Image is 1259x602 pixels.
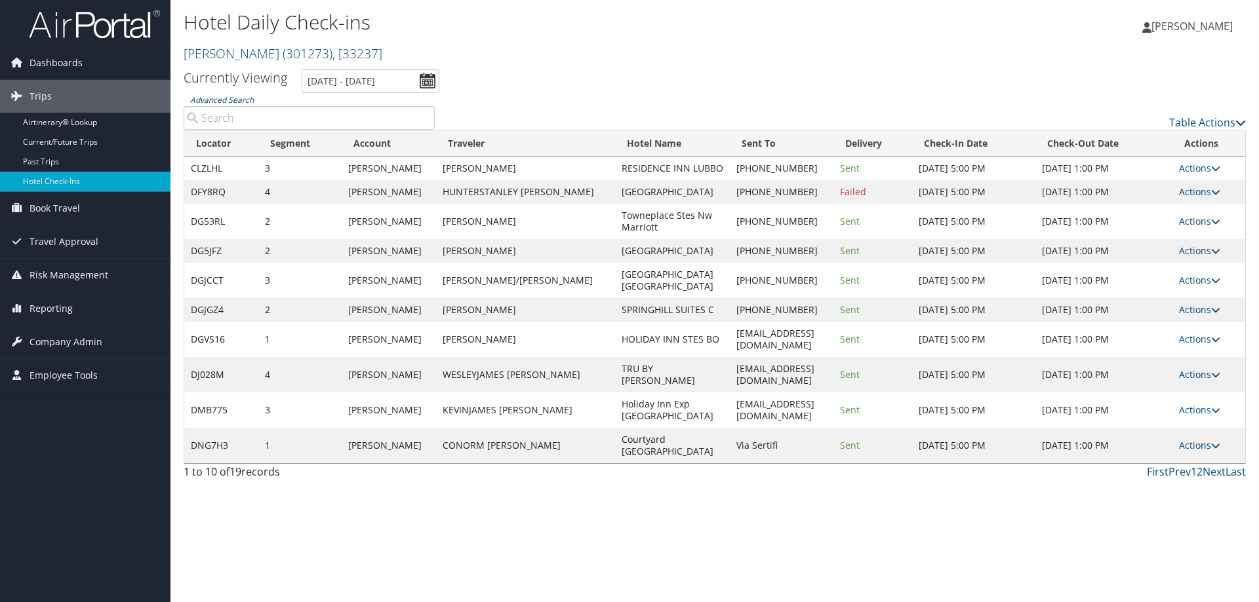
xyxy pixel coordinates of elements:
div: 1 to 10 of records [184,464,435,486]
th: Account: activate to sort column ascending [342,131,437,157]
th: Delivery: activate to sort column ascending [833,131,912,157]
img: airportal-logo.png [29,9,160,39]
td: 2 [258,204,342,239]
td: [DATE] 1:00 PM [1035,357,1172,392]
td: [DATE] 5:00 PM [912,357,1035,392]
a: Actions [1179,439,1220,451]
td: DJ028M [184,357,258,392]
td: [DATE] 5:00 PM [912,204,1035,239]
td: DG53RL [184,204,258,239]
td: [PHONE_NUMBER] [730,239,833,263]
th: Sent To: activate to sort column ascending [730,131,833,157]
th: Check-Out Date: activate to sort column ascending [1035,131,1172,157]
a: Table Actions [1169,115,1246,130]
td: [DATE] 1:00 PM [1035,392,1172,428]
td: [PERSON_NAME] [342,392,437,428]
td: [EMAIL_ADDRESS][DOMAIN_NAME] [730,322,833,357]
a: Actions [1179,333,1220,345]
td: CLZLHL [184,157,258,180]
span: Employee Tools [30,359,98,392]
td: [DATE] 1:00 PM [1035,180,1172,204]
td: [DATE] 5:00 PM [912,428,1035,463]
td: 4 [258,180,342,204]
td: [DATE] 5:00 PM [912,392,1035,428]
span: Reporting [30,292,73,325]
td: 4 [258,357,342,392]
td: Towneplace Stes Nw Marriott [615,204,730,239]
td: [DATE] 1:00 PM [1035,239,1172,263]
td: 3 [258,157,342,180]
td: CONORM [PERSON_NAME] [436,428,615,463]
h3: Currently Viewing [184,69,287,86]
td: [PHONE_NUMBER] [730,157,833,180]
td: [PERSON_NAME] [436,204,615,239]
th: Traveler: activate to sort column ascending [436,131,615,157]
a: Advanced Search [190,94,254,105]
td: [DATE] 1:00 PM [1035,157,1172,180]
td: 2 [258,239,342,263]
td: [PERSON_NAME] [342,322,437,357]
td: TRU BY [PERSON_NAME] [615,357,730,392]
td: [PERSON_NAME] [342,428,437,463]
span: Travel Approval [30,225,98,258]
td: [EMAIL_ADDRESS][DOMAIN_NAME] [730,392,833,428]
td: DGVS16 [184,322,258,357]
td: Via Sertifi [730,428,833,463]
span: Sent [840,333,860,345]
span: Sent [840,215,860,227]
td: [PHONE_NUMBER] [730,204,833,239]
td: DFY8RQ [184,180,258,204]
td: [PERSON_NAME] [342,298,437,322]
td: 3 [258,263,342,298]
th: Hotel Name: activate to sort column ascending [615,131,730,157]
td: [DATE] 5:00 PM [912,239,1035,263]
th: Actions [1172,131,1245,157]
td: [DATE] 1:00 PM [1035,204,1172,239]
td: 1 [258,322,342,357]
td: [PERSON_NAME] [342,157,437,180]
span: Sent [840,439,860,451]
span: [PERSON_NAME] [1151,19,1233,33]
td: DGJCCT [184,263,258,298]
span: Sent [840,244,860,257]
td: [PERSON_NAME] [436,298,615,322]
td: KEVINJAMES [PERSON_NAME] [436,392,615,428]
td: [PERSON_NAME] [436,239,615,263]
span: Sent [840,274,860,286]
input: Advanced Search [184,106,435,130]
a: Prev [1169,464,1191,479]
td: Courtyard [GEOGRAPHIC_DATA] [615,428,730,463]
td: [PERSON_NAME] [342,204,437,239]
span: Risk Management [30,259,108,292]
td: [PERSON_NAME] [342,263,437,298]
a: Actions [1179,274,1220,286]
a: Actions [1179,215,1220,227]
td: [PERSON_NAME] [436,322,615,357]
span: Book Travel [30,192,80,225]
td: HOLIDAY INN STES BO [615,322,730,357]
th: Check-In Date: activate to sort column ascending [912,131,1035,157]
td: [EMAIL_ADDRESS][DOMAIN_NAME] [730,357,833,392]
td: [PERSON_NAME] [342,239,437,263]
td: SPRINGHILL SUITES C [615,298,730,322]
td: DG5JFZ [184,239,258,263]
a: [PERSON_NAME] [184,45,382,62]
td: [DATE] 1:00 PM [1035,428,1172,463]
td: [PHONE_NUMBER] [730,180,833,204]
td: [PERSON_NAME] [342,180,437,204]
a: 2 [1197,464,1203,479]
input: [DATE] - [DATE] [302,69,439,93]
td: DMB775 [184,392,258,428]
span: Sent [840,404,860,416]
span: Company Admin [30,326,102,358]
span: Dashboards [30,47,83,79]
td: HUNTERSTANLEY [PERSON_NAME] [436,180,615,204]
td: [DATE] 1:00 PM [1035,322,1172,357]
td: 2 [258,298,342,322]
th: Segment: activate to sort column ascending [258,131,342,157]
span: Sent [840,368,860,381]
span: Trips [30,80,52,113]
a: First [1147,464,1169,479]
th: Locator: activate to sort column ascending [184,131,258,157]
td: [PERSON_NAME]/[PERSON_NAME] [436,263,615,298]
